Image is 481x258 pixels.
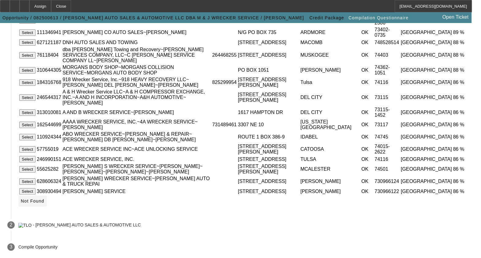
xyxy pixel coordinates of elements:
td: 162544699 [36,119,62,131]
td: A & H Wrecker Service LLC~A & H COMPRESSOR EXCHANGE, INC.~A AND H INCORPORATION~A&H AUTOMOTIVE~[P... [62,89,211,106]
td: OK [361,131,374,143]
td: 730966124 [374,176,400,187]
td: 74116 [374,77,400,88]
td: 628606324 [36,176,62,187]
td: 74116 [374,156,400,163]
span: Credit Package [310,15,344,20]
td: 73115-1452 [374,107,400,118]
td: [GEOGRAPHIC_DATA] [400,131,452,143]
td: OK [361,188,374,195]
td: OK [361,156,374,163]
td: [GEOGRAPHIC_DATA] [400,27,452,38]
td: MCALESTER [300,163,360,175]
td: [STREET_ADDRESS][PERSON_NAME] [238,77,299,88]
td: [PERSON_NAME] WRECKER SERVICE~[PERSON_NAME] AUTO & TRUCK REPAI [62,176,211,187]
td: 88 % [453,47,472,64]
td: 73402-0735 [374,27,400,38]
td: [STREET_ADDRESS] [238,176,299,187]
td: [PERSON_NAME] S WRECKER SERVICE~[PERSON_NAME]~[PERSON_NAME]~[PERSON_NAME]~[PERSON_NAME] [62,163,211,175]
td: DEL CITY [300,89,360,106]
span: 3 [10,244,13,250]
td: 73115 [374,89,400,106]
td: 73117 [374,119,400,131]
span: 2 [10,222,13,228]
td: [GEOGRAPHIC_DATA] [400,89,452,106]
td: 57755019 [36,143,62,155]
button: Select [19,79,36,86]
td: 86 % [453,89,472,106]
td: Tulsa [300,77,360,88]
td: OK [361,163,374,175]
td: OK [361,47,374,64]
span: Not Found [21,199,44,203]
td: 74015-2622 [374,143,400,155]
td: [GEOGRAPHIC_DATA] [400,39,452,46]
td: DNH AUTO SALES AND TOWING [62,39,211,46]
td: OK [361,27,374,38]
td: [GEOGRAPHIC_DATA] [400,77,452,88]
td: [STREET_ADDRESS] [238,47,299,64]
td: 1617 HAMPTON DR [238,107,299,118]
td: 86 % [453,131,472,143]
td: 76118404 [36,47,62,64]
td: [STREET_ADDRESS][PERSON_NAME] [238,89,299,106]
td: [GEOGRAPHIC_DATA] [400,163,452,175]
td: 3307 NE 10 [238,119,299,131]
td: DEL CITY [300,107,360,118]
td: [PERSON_NAME] [300,188,360,195]
td: ARDMORE [300,27,360,38]
td: TULSA [300,156,360,163]
td: PO BOX 1051 [238,64,299,76]
td: 184316768 [36,77,62,88]
a: Open Ticket [440,12,471,22]
button: Select [19,94,36,101]
div: - [PERSON_NAME] AUTO SALES & AUTOMOTIVE LLC [33,223,141,228]
td: 86 % [453,156,472,163]
p: Compile Opportunity [18,245,58,249]
td: [GEOGRAPHIC_DATA] [400,156,452,163]
td: 89 % [453,27,472,38]
td: [PERSON_NAME] CO AUTO SALES~[PERSON_NAME] [62,27,211,38]
button: Select [19,166,36,173]
td: [PERSON_NAME] [300,176,360,187]
td: 74501 [374,163,400,175]
td: MUSKOGEE [300,47,360,64]
td: [GEOGRAPHIC_DATA] [400,64,452,76]
td: 74362-1051 [374,64,400,76]
td: [STREET_ADDRESS] [238,156,299,163]
td: 110924344 [36,131,62,143]
button: Select [19,146,36,153]
td: 86 % [453,163,472,175]
td: 308930494 [36,188,62,195]
td: ABO WRECKER SERVICE~[PERSON_NAME] & REPAIR~[PERSON_NAME] DB [PERSON_NAME]~[PERSON_NAME] [62,131,211,143]
button: Credit Package [308,12,346,23]
button: Select [19,67,36,74]
td: [GEOGRAPHIC_DATA] [400,107,452,118]
td: 88 % [453,39,472,46]
td: [PERSON_NAME] SERVICE [62,188,211,195]
td: 86 % [453,107,472,118]
td: 86 % [453,176,472,187]
td: ACE WRECKER SERVICE, INC. [62,156,211,163]
button: Select [19,52,36,59]
td: [US_STATE][GEOGRAPHIC_DATA] [300,119,360,131]
td: OK [361,39,374,46]
td: 246544317 [36,89,62,106]
button: Select [19,39,36,46]
td: [GEOGRAPHIC_DATA] [400,176,452,187]
td: OK [361,77,374,88]
img: TLO [18,223,32,228]
td: 825299954 [212,77,237,88]
td: [GEOGRAPHIC_DATA] [400,47,452,64]
td: 86 % [453,143,472,155]
button: Select [19,134,36,140]
td: [GEOGRAPHIC_DATA] [400,119,452,131]
td: 313010081 [36,107,62,118]
td: CATOOSA [300,143,360,155]
td: 86 % [453,119,472,131]
td: 748528514 [374,39,400,46]
button: Select [19,122,36,128]
td: 627121187 [36,39,62,46]
td: ROUTE 1 BOX 386-9 [238,131,299,143]
td: OK [361,64,374,76]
